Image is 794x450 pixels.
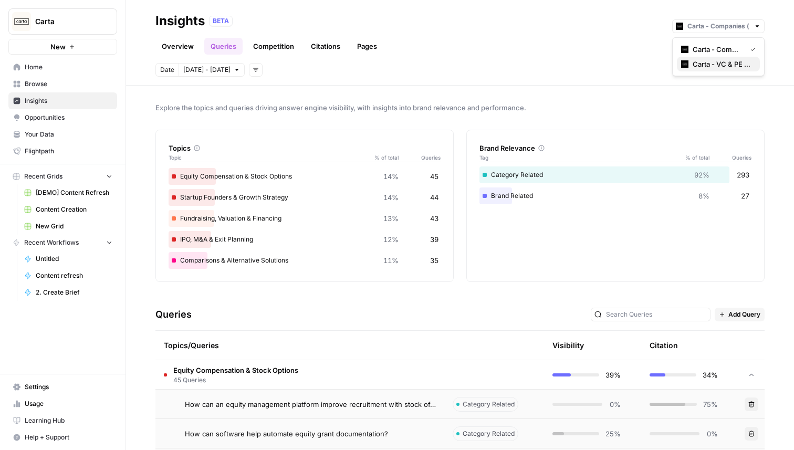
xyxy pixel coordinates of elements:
h3: Queries [155,307,192,322]
span: Explore the topics and queries driving answer engine visibility, with insights into brand relevan... [155,102,765,113]
div: Topics/Queries [164,331,436,360]
a: Opportunities [8,109,117,126]
span: 25% [605,428,621,439]
a: Pages [351,38,383,55]
img: Carta Logo [12,12,31,31]
span: [DEMO] Content Refresh [36,188,112,197]
span: Usage [25,399,112,409]
a: Content refresh [19,267,117,284]
span: 43 [430,213,438,224]
span: Carta - VC & PE (fund admin) [693,59,751,69]
span: Home [25,62,112,72]
span: % of total [367,153,399,162]
span: 11% [383,255,399,266]
span: 0% [609,399,621,410]
span: 12% [383,234,399,245]
span: Category Related [463,429,515,438]
a: Home [8,59,117,76]
a: New Grid [19,218,117,235]
div: Equity Compensation & Stock Options [169,168,441,185]
span: Topic [169,153,367,162]
span: 8% [698,191,709,201]
a: Your Data [8,126,117,143]
span: Content Creation [36,205,112,214]
span: 13% [383,213,399,224]
div: Category Related [479,166,751,183]
a: Competition [247,38,300,55]
span: Flightpath [25,146,112,156]
span: Carta [35,16,99,27]
a: Usage [8,395,117,412]
span: 35 [430,255,438,266]
span: 44 [430,192,438,203]
span: Opportunities [25,113,112,122]
span: 27 [741,191,749,201]
span: Learning Hub [25,416,112,425]
span: 0% [706,428,718,439]
button: Recent Grids [8,169,117,184]
a: Queries [204,38,243,55]
button: Recent Workflows [8,235,117,250]
span: Browse [25,79,112,89]
div: Comparisons & Alternative Solutions [169,252,441,269]
span: 39% [605,370,621,380]
button: [DATE] - [DATE] [179,63,245,77]
button: Add Query [715,308,765,321]
a: Overview [155,38,200,55]
input: Search Queries [606,309,707,320]
span: How can an equity management platform improve recruitment with stock offers? [185,399,436,410]
button: New [8,39,117,55]
span: Add Query [728,310,760,319]
a: [DEMO] Content Refresh [19,184,117,201]
span: Equity Compensation & Stock Options [173,365,298,375]
span: [DATE] - [DATE] [183,65,231,75]
span: 2. Create Brief [36,288,112,297]
span: Recent Grids [24,172,62,181]
div: Fundraising, Valuation & Financing [169,210,441,227]
div: Insights [155,13,205,29]
span: Date [160,65,174,75]
div: BETA [209,16,233,26]
span: 92% [694,170,709,180]
div: Citation [650,331,678,360]
a: Browse [8,76,117,92]
span: Untitled [36,254,112,264]
div: Brand Related [479,187,751,204]
span: Category Related [463,400,515,409]
span: 34% [703,370,718,380]
div: Topics [169,143,441,153]
span: Your Data [25,130,112,139]
input: Carta - Companies (cap table) [687,21,749,32]
a: Settings [8,379,117,395]
button: Workspace: Carta [8,8,117,35]
span: 14% [383,192,399,203]
img: c35yeiwf0qjehltklbh57st2xhbo [681,60,688,68]
div: IPO, M&A & Exit Planning [169,231,441,248]
span: Help + Support [25,433,112,442]
a: Content Creation [19,201,117,218]
a: Flightpath [8,143,117,160]
a: Untitled [19,250,117,267]
a: Citations [305,38,347,55]
span: Recent Workflows [24,238,79,247]
span: Insights [25,96,112,106]
span: New Grid [36,222,112,231]
div: Startup Founders & Growth Strategy [169,189,441,206]
a: Insights [8,92,117,109]
span: 45 Queries [173,375,298,385]
span: How can software help automate equity grant documentation? [185,428,388,439]
span: Tag [479,153,678,162]
span: 293 [737,170,749,180]
span: Carta - Companies (cap table) [693,44,742,55]
span: Queries [709,153,751,162]
span: 39 [430,234,438,245]
button: Help + Support [8,429,117,446]
span: Content refresh [36,271,112,280]
span: New [50,41,66,52]
a: 2. Create Brief [19,284,117,301]
span: Queries [399,153,441,162]
span: 45 [430,171,438,182]
span: % of total [678,153,709,162]
div: Brand Relevance [479,143,751,153]
div: Visibility [552,340,584,351]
